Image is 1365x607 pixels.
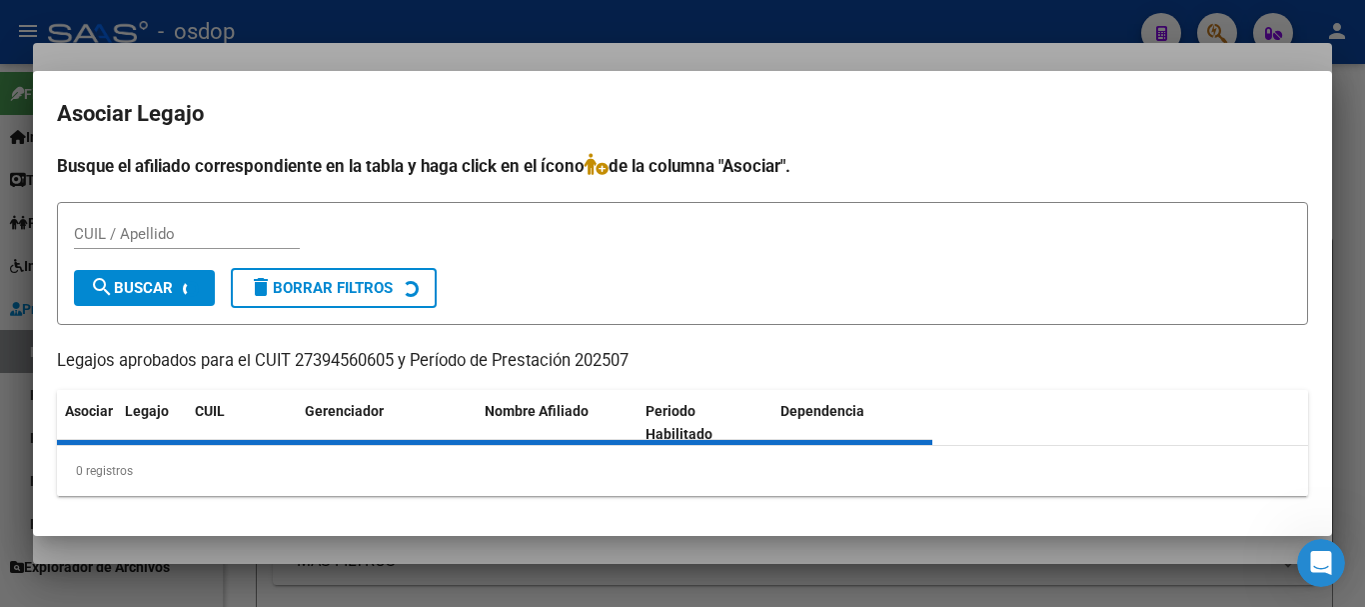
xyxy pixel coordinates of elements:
span: Borrar Filtros [249,279,393,297]
h4: Busque el afiliado correspondiente en la tabla y haga click en el ícono de la columna "Asociar". [57,153,1308,179]
datatable-header-cell: CUIL [187,390,297,456]
button: Buscar [74,270,215,306]
span: CUIL [195,403,225,419]
datatable-header-cell: Gerenciador [297,390,477,456]
datatable-header-cell: Asociar [57,390,117,456]
p: Legajos aprobados para el CUIT 27394560605 y Período de Prestación 202507 [57,349,1308,374]
iframe: Intercom live chat [1297,539,1345,587]
span: Gerenciador [305,403,384,419]
span: Asociar [65,403,113,419]
datatable-header-cell: Legajo [117,390,187,456]
datatable-header-cell: Periodo Habilitado [638,390,772,456]
button: Borrar Filtros [231,268,437,308]
h2: Asociar Legajo [57,95,1308,133]
datatable-header-cell: Nombre Afiliado [477,390,638,456]
span: Periodo Habilitado [646,403,712,442]
span: Dependencia [780,403,864,419]
div: 0 registros [57,446,1308,496]
datatable-header-cell: Dependencia [772,390,933,456]
span: Nombre Afiliado [485,403,589,419]
span: Legajo [125,403,169,419]
span: Buscar [90,279,173,297]
mat-icon: delete [249,275,273,299]
mat-icon: search [90,275,114,299]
